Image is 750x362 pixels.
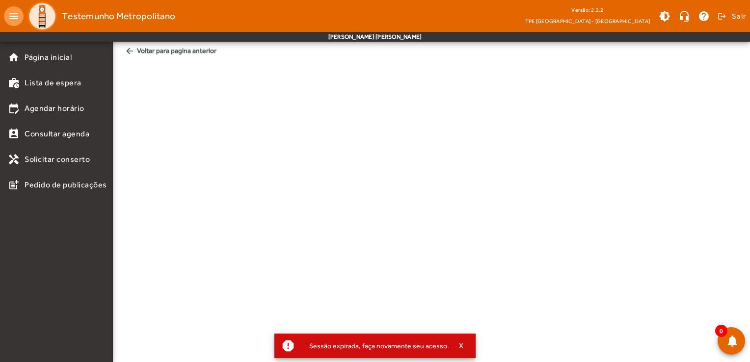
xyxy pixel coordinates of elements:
[24,1,175,31] a: Testemunho Metropolitano
[301,339,449,353] div: Sessão expirada, faça novamente seu acesso.
[459,341,464,350] span: X
[27,1,57,31] img: Logo TPE
[525,4,650,16] div: Versão: 2.2.2
[25,52,72,63] span: Página inicial
[716,9,746,24] button: Sair
[715,325,727,337] span: 0
[62,8,175,24] span: Testemunho Metropolitano
[125,46,134,56] mat-icon: arrow_back
[449,341,474,350] button: X
[281,338,295,353] mat-icon: report
[525,16,650,26] span: TPE [GEOGRAPHIC_DATA] - [GEOGRAPHIC_DATA]
[732,8,746,24] span: Sair
[8,52,20,63] mat-icon: home
[4,6,24,26] mat-icon: menu
[121,42,742,60] span: Voltar para pagina anterior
